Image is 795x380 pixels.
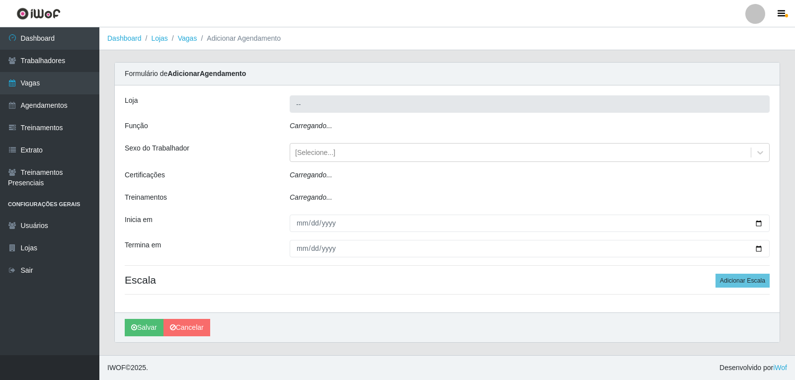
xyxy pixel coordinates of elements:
div: Formulário de [115,63,780,85]
a: Lojas [151,34,167,42]
div: [Selecione...] [295,148,335,158]
nav: breadcrumb [99,27,795,50]
strong: Adicionar Agendamento [167,70,246,77]
i: Carregando... [290,122,332,130]
button: Adicionar Escala [715,274,770,288]
span: © 2025 . [107,363,148,373]
label: Treinamentos [125,192,167,203]
a: Dashboard [107,34,142,42]
label: Loja [125,95,138,106]
h4: Escala [125,274,770,286]
input: 00/00/0000 [290,240,770,257]
i: Carregando... [290,171,332,179]
span: IWOF [107,364,126,372]
label: Função [125,121,148,131]
button: Salvar [125,319,163,336]
a: Cancelar [163,319,210,336]
label: Sexo do Trabalhador [125,143,189,153]
i: Carregando... [290,193,332,201]
li: Adicionar Agendamento [197,33,281,44]
label: Inicia em [125,215,153,225]
span: Desenvolvido por [719,363,787,373]
label: Certificações [125,170,165,180]
label: Termina em [125,240,161,250]
input: 00/00/0000 [290,215,770,232]
a: iWof [773,364,787,372]
a: Vagas [178,34,197,42]
img: CoreUI Logo [16,7,61,20]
